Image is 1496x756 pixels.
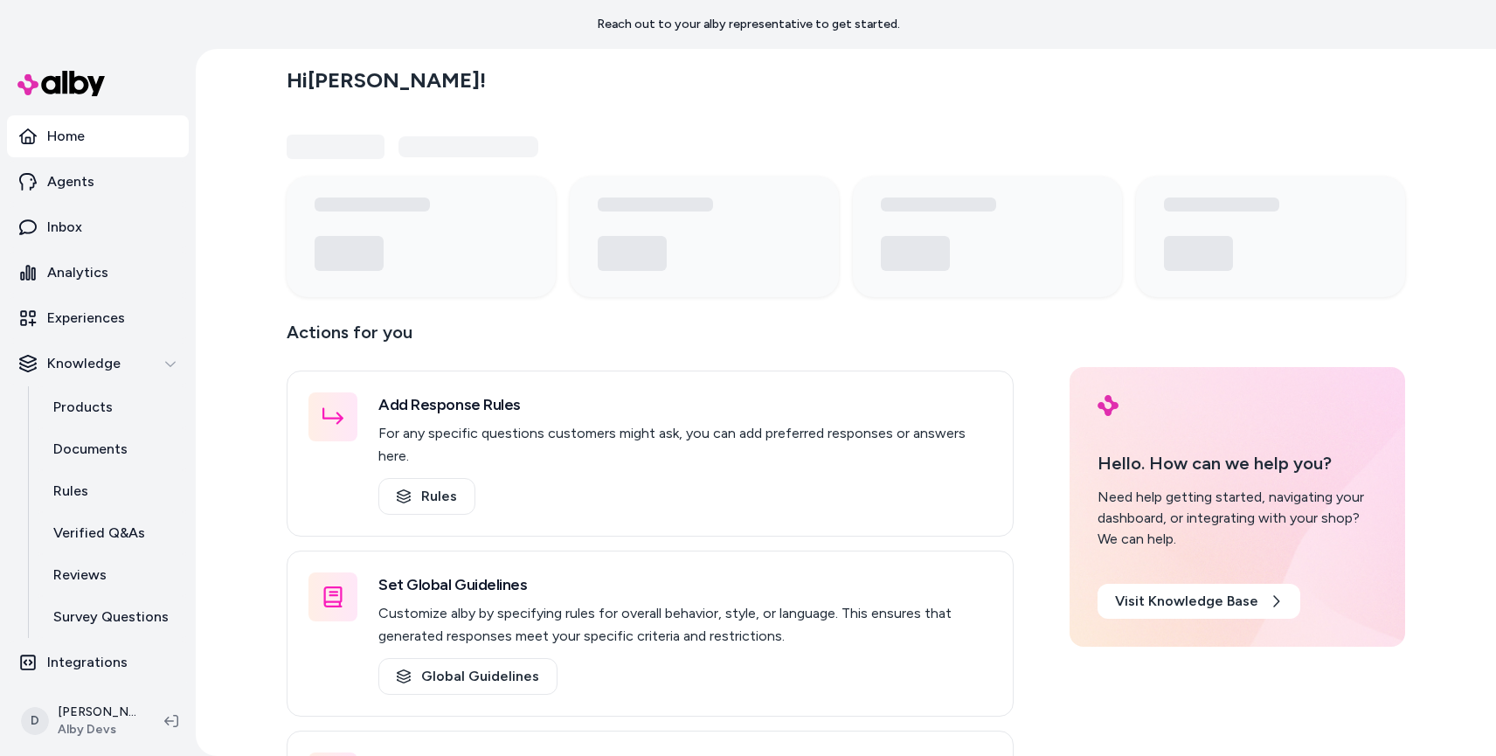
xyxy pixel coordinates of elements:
[36,596,189,638] a: Survey Questions
[378,422,992,468] p: For any specific questions customers might ask, you can add preferred responses or answers here.
[287,67,486,94] h2: Hi [PERSON_NAME] !
[53,565,107,586] p: Reviews
[378,478,475,515] a: Rules
[36,428,189,470] a: Documents
[17,71,105,96] img: alby Logo
[47,262,108,283] p: Analytics
[36,512,189,554] a: Verified Q&As
[1098,450,1377,476] p: Hello. How can we help you?
[10,693,150,749] button: D[PERSON_NAME]Alby Devs
[53,481,88,502] p: Rules
[47,652,128,673] p: Integrations
[378,658,558,695] a: Global Guidelines
[47,353,121,374] p: Knowledge
[47,126,85,147] p: Home
[7,252,189,294] a: Analytics
[36,470,189,512] a: Rules
[58,721,136,739] span: Alby Devs
[53,439,128,460] p: Documents
[58,704,136,721] p: [PERSON_NAME]
[7,297,189,339] a: Experiences
[1098,584,1300,619] a: Visit Knowledge Base
[53,523,145,544] p: Verified Q&As
[7,115,189,157] a: Home
[53,607,169,628] p: Survey Questions
[378,572,992,597] h3: Set Global Guidelines
[47,171,94,192] p: Agents
[7,161,189,203] a: Agents
[7,642,189,683] a: Integrations
[287,318,1014,360] p: Actions for you
[1098,395,1119,416] img: alby Logo
[378,602,992,648] p: Customize alby by specifying rules for overall behavior, style, or language. This ensures that ge...
[378,392,992,417] h3: Add Response Rules
[597,16,900,33] p: Reach out to your alby representative to get started.
[47,308,125,329] p: Experiences
[1098,487,1377,550] div: Need help getting started, navigating your dashboard, or integrating with your shop? We can help.
[47,217,82,238] p: Inbox
[36,554,189,596] a: Reviews
[53,397,113,418] p: Products
[36,386,189,428] a: Products
[21,707,49,735] span: D
[7,343,189,385] button: Knowledge
[7,206,189,248] a: Inbox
